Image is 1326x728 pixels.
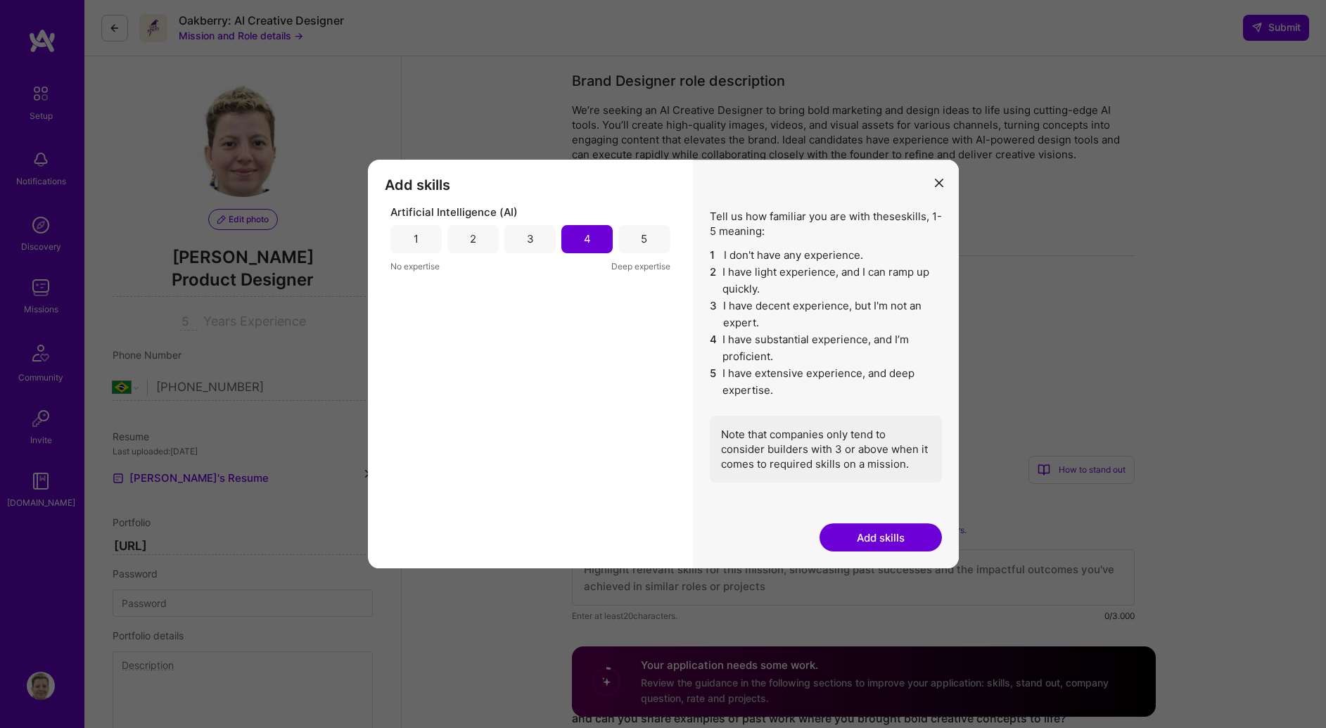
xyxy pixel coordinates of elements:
[935,179,943,187] i: icon Close
[390,205,518,219] span: Artificial Intelligence (AI)
[390,259,440,274] span: No expertise
[611,259,670,274] span: Deep expertise
[368,160,959,569] div: modal
[527,231,534,246] div: 3
[710,247,718,264] span: 1
[710,264,942,298] li: I have light experience, and I can ramp up quickly.
[710,365,942,399] li: I have extensive experience, and deep expertise.
[710,298,942,331] li: I have decent experience, but I'm not an expert.
[710,264,718,298] span: 2
[710,331,718,365] span: 4
[710,209,942,483] div: Tell us how familiar you are with these skills , 1-5 meaning:
[820,523,942,551] button: Add skills
[710,298,718,331] span: 3
[470,231,476,246] div: 2
[710,416,942,483] div: Note that companies only tend to consider builders with 3 or above when it comes to required skil...
[414,231,419,246] div: 1
[385,177,676,193] h3: Add skills
[710,365,718,399] span: 5
[584,231,591,246] div: 4
[710,247,942,264] li: I don't have any experience.
[710,331,942,365] li: I have substantial experience, and I’m proficient.
[641,231,647,246] div: 5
